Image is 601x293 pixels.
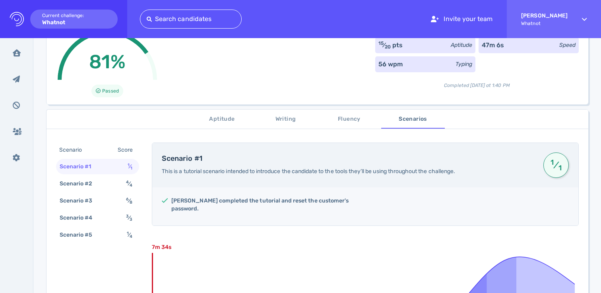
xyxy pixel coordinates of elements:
[126,214,132,221] span: ⁄
[482,40,504,50] div: 47m 6s
[557,167,563,169] sub: 1
[58,212,102,224] div: Scenario #4
[130,166,132,171] sub: 1
[58,178,102,189] div: Scenario #2
[385,44,391,50] sub: 20
[58,144,91,156] div: Scenario
[58,195,102,206] div: Scenario #3
[378,40,384,46] sup: 15
[102,86,118,96] span: Passed
[195,114,249,124] span: Aptitude
[127,231,132,238] span: ⁄
[378,40,403,50] div: ⁄ pts
[130,234,132,239] sub: 4
[162,168,455,175] span: This is a tutorial scenario intended to introduce the candidate to the tools they’ll be using thr...
[549,158,563,172] span: ⁄
[451,41,472,49] div: Aptitude
[322,114,376,124] span: Fluency
[130,183,132,188] sub: 4
[116,144,138,156] div: Score
[152,244,171,251] text: 7m 34s
[521,12,568,19] strong: [PERSON_NAME]
[126,197,129,202] sup: 6
[130,200,132,205] sub: 8
[58,229,102,241] div: Scenario #5
[130,217,132,222] sub: 3
[126,214,129,219] sup: 3
[386,114,440,124] span: Scenarios
[378,60,403,69] div: 56 wpm
[549,162,555,163] sup: 1
[559,41,576,49] div: Speed
[58,161,101,172] div: Scenario #1
[521,21,568,26] span: Whatnot
[126,179,129,185] sup: 4
[162,154,534,163] h4: Scenario #1
[126,197,132,204] span: ⁄
[456,60,472,68] div: Typing
[126,180,132,187] span: ⁄
[127,231,129,236] sup: 1
[128,163,132,170] span: ⁄
[171,197,359,213] h5: [PERSON_NAME] completed the tutorial and reset the customer's password.
[128,162,130,168] sup: 1
[89,50,125,73] span: 81%
[259,114,313,124] span: Writing
[375,75,579,89] div: Completed [DATE] at 1:40 PM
